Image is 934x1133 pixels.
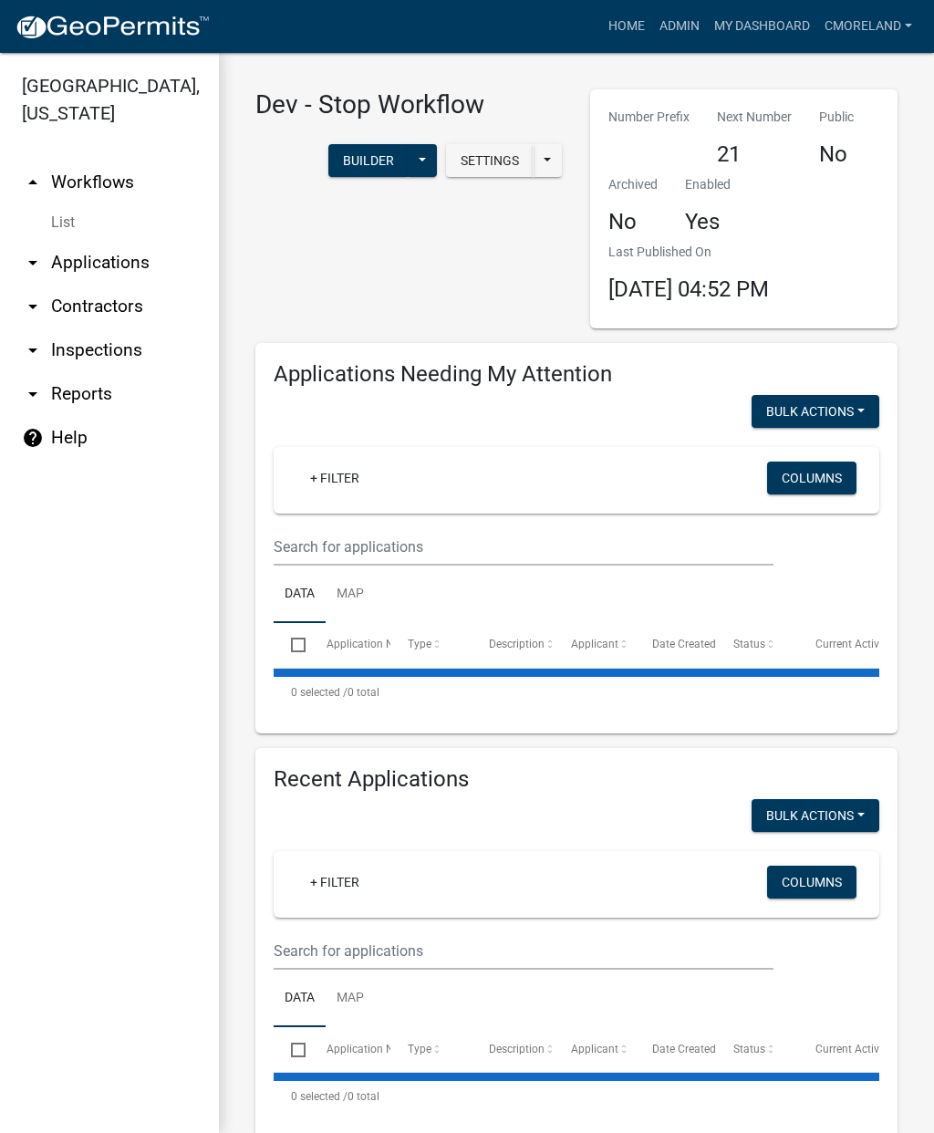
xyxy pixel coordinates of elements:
[328,144,409,177] button: Builder
[635,623,716,667] datatable-header-cell: Date Created
[408,1043,431,1055] span: Type
[22,383,44,405] i: arrow_drop_down
[817,9,919,44] a: cmoreland
[685,209,731,235] h4: Yes
[291,1090,348,1103] span: 0 selected /
[752,799,879,832] button: Bulk Actions
[707,9,817,44] a: My Dashboard
[390,1027,472,1071] datatable-header-cell: Type
[274,766,879,793] h4: Recent Applications
[798,623,879,667] datatable-header-cell: Current Activity
[308,623,389,667] datatable-header-cell: Application Number
[296,462,374,494] a: + Filter
[326,970,375,1028] a: Map
[819,108,854,127] p: Public
[255,89,484,120] h3: Dev - Stop Workflow
[652,1043,716,1055] span: Date Created
[554,623,635,667] datatable-header-cell: Applicant
[274,1027,308,1071] datatable-header-cell: Select
[274,361,879,388] h4: Applications Needing My Attention
[716,623,797,667] datatable-header-cell: Status
[635,1027,716,1071] datatable-header-cell: Date Created
[274,970,326,1028] a: Data
[22,296,44,317] i: arrow_drop_down
[601,9,652,44] a: Home
[489,1043,545,1055] span: Description
[22,172,44,193] i: arrow_drop_up
[717,141,792,168] h4: 21
[608,175,658,194] p: Archived
[274,566,326,624] a: Data
[608,276,769,302] span: [DATE] 04:52 PM
[815,638,891,650] span: Current Activity
[815,1043,891,1055] span: Current Activity
[652,9,707,44] a: Admin
[326,566,375,624] a: Map
[472,623,553,667] datatable-header-cell: Description
[274,623,308,667] datatable-header-cell: Select
[274,1074,879,1119] div: 0 total
[390,623,472,667] datatable-header-cell: Type
[489,638,545,650] span: Description
[798,1027,879,1071] datatable-header-cell: Current Activity
[652,638,716,650] span: Date Created
[717,108,792,127] p: Next Number
[22,427,44,449] i: help
[819,141,854,168] h4: No
[608,108,690,127] p: Number Prefix
[685,175,731,194] p: Enabled
[608,243,769,262] p: Last Published On
[22,339,44,361] i: arrow_drop_down
[274,670,879,715] div: 0 total
[291,686,348,699] span: 0 selected /
[296,866,374,899] a: + Filter
[472,1027,553,1071] datatable-header-cell: Description
[554,1027,635,1071] datatable-header-cell: Applicant
[274,932,773,970] input: Search for applications
[446,144,534,177] button: Settings
[767,866,856,899] button: Columns
[408,638,431,650] span: Type
[22,252,44,274] i: arrow_drop_down
[308,1027,389,1071] datatable-header-cell: Application Number
[571,638,618,650] span: Applicant
[716,1027,797,1071] datatable-header-cell: Status
[767,462,856,494] button: Columns
[733,638,765,650] span: Status
[608,209,658,235] h4: No
[327,638,426,650] span: Application Number
[733,1043,765,1055] span: Status
[274,528,773,566] input: Search for applications
[327,1043,426,1055] span: Application Number
[752,395,879,428] button: Bulk Actions
[571,1043,618,1055] span: Applicant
